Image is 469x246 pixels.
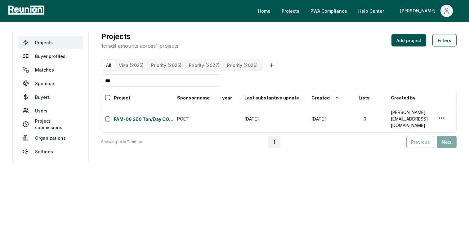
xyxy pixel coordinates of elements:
[18,36,83,49] a: Projects
[18,77,83,90] a: Sponsors
[391,34,426,46] button: Add project
[268,136,280,148] button: 1
[113,91,132,104] button: Project
[101,139,142,145] p: Showing 1 to 1 of 1 entries
[18,132,83,144] a: Organizations
[400,5,438,17] div: [PERSON_NAME]
[253,5,275,17] a: Home
[115,60,147,70] button: Visa (2025)
[207,116,237,122] div: 2025
[244,116,304,122] div: [DATE]
[18,91,83,103] a: Buyers
[101,42,178,50] p: 1 credit amounts across 1 projects
[18,64,83,76] a: Matches
[310,91,341,104] button: Created
[177,116,217,122] div: POET
[147,60,185,70] button: Priority (2025)
[18,145,83,158] a: Settings
[18,50,83,62] a: Buyer profiles
[243,91,300,104] button: Last substantive update
[176,91,211,104] button: Sponsor name
[353,5,389,17] a: Help Center
[311,116,351,122] div: [DATE]
[391,109,431,129] div: [PERSON_NAME][EMAIL_ADDRESS][DOMAIN_NAME]
[101,31,178,42] h3: Projects
[18,118,83,130] a: Project submissions
[18,104,83,117] a: Users
[114,115,173,123] button: FAM-06 200 Ton/Day CO2 Production Plant (2025)
[359,116,371,121] span: 0
[253,5,463,17] nav: Main
[223,60,261,70] button: Priority (2026)
[114,116,173,123] a: FAM-06 200 Ton/Day CO2 Production Plant (2025)
[306,5,352,17] a: PWA Compliance
[390,91,417,104] button: Created by
[395,5,458,17] button: [PERSON_NAME]
[432,34,457,46] button: Filters
[102,60,115,70] button: All
[277,5,304,17] a: Projects
[185,60,223,70] button: Priority (2027)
